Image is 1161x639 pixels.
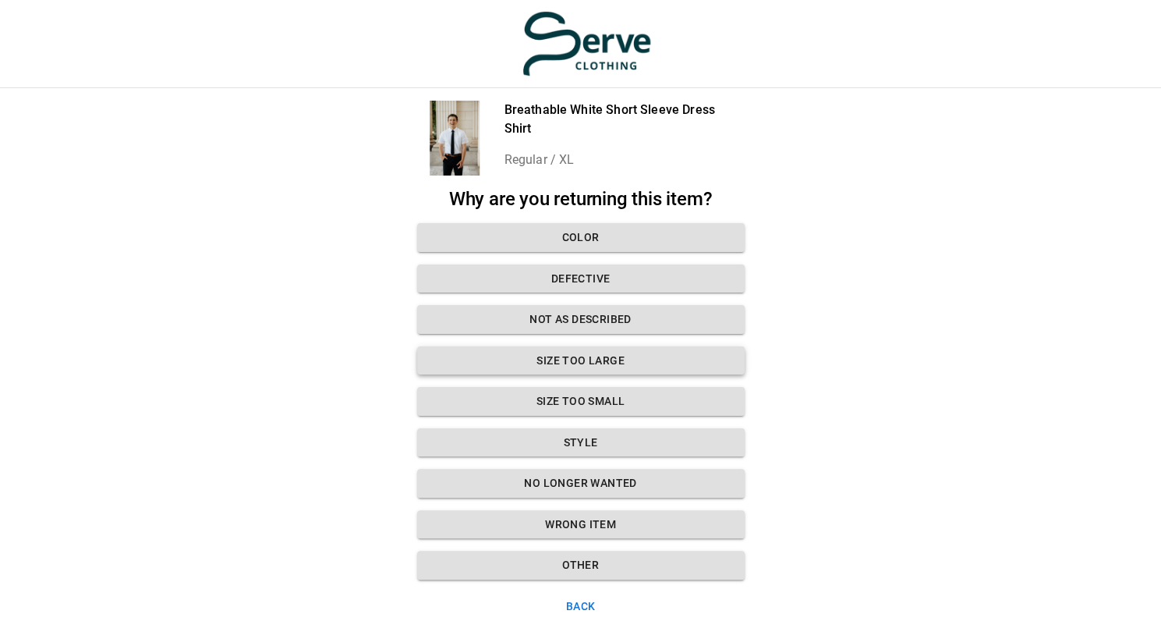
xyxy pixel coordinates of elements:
button: Not as described [417,305,745,334]
p: Breathable White Short Sleeve Dress Shirt [504,101,745,138]
img: serve-clothing.myshopify.com-3331c13f-55ad-48ba-bef5-e23db2fa8125 [522,10,651,77]
button: Defective [417,264,745,293]
button: Style [417,428,745,457]
button: No longer wanted [417,469,745,498]
div: Breathable White Short Sleeve Dress Shirt - Serve Clothing [417,101,492,176]
button: Size too small [417,387,745,416]
button: Size too large [417,346,745,375]
button: Other [417,551,745,580]
button: Wrong Item [417,510,745,539]
h2: Why are you returning this item? [417,188,745,211]
button: Color [417,223,745,252]
button: Back [417,592,745,621]
p: Regular / XL [504,151,745,169]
